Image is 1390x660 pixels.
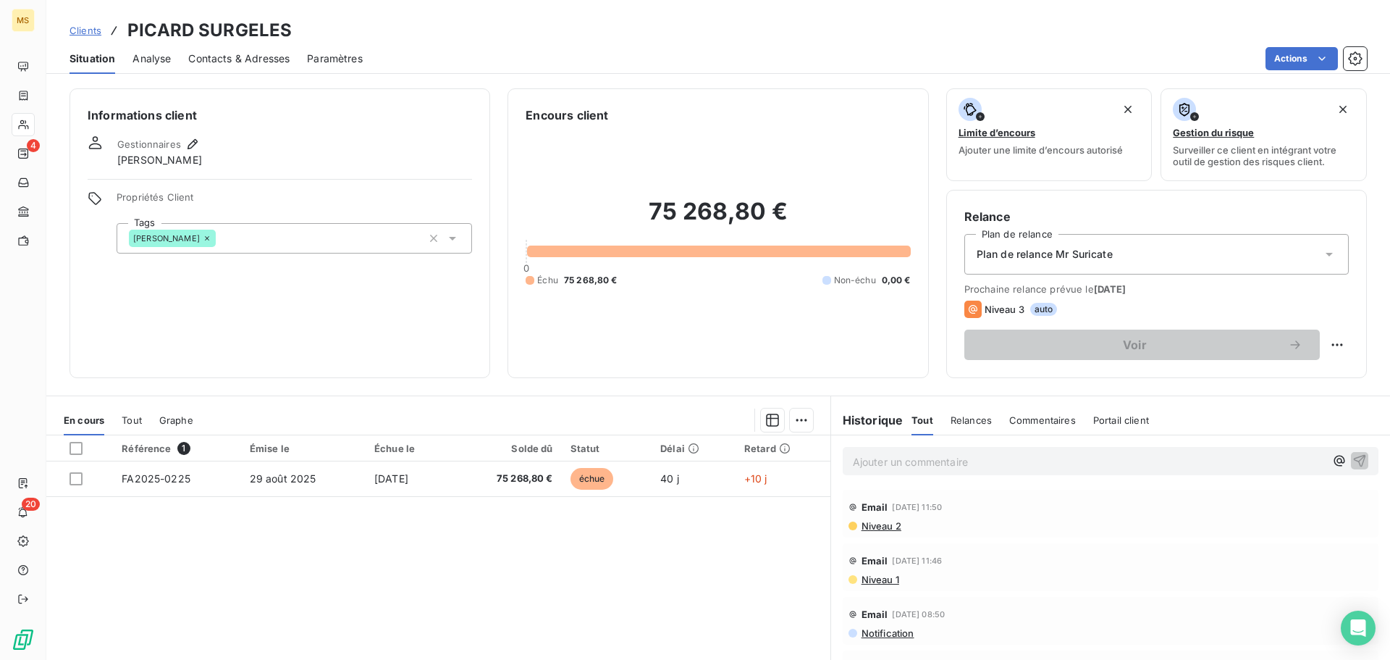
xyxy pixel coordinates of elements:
span: Niveau 2 [860,520,901,532]
div: MS [12,9,35,32]
span: Paramètres [307,51,363,66]
span: 75 268,80 € [564,274,618,287]
span: Prochaine relance prévue le [964,283,1349,295]
span: Limite d’encours [959,127,1035,138]
span: 20 [22,498,40,511]
button: Gestion du risqueSurveiller ce client en intégrant votre outil de gestion des risques client. [1161,88,1367,181]
h2: 75 268,80 € [526,197,910,241]
span: Voir [982,339,1288,351]
span: Surveiller ce client en intégrant votre outil de gestion des risques client. [1173,144,1355,167]
span: Contacts & Adresses [188,51,290,66]
span: 0,00 € [882,274,911,287]
span: 29 août 2025 [250,472,316,485]
span: En cours [64,414,104,426]
div: Solde dû [460,443,552,454]
div: Échue le [374,443,443,454]
span: Niveau 1 [860,574,899,585]
span: échue [570,468,614,490]
span: Relances [951,414,992,426]
span: [PERSON_NAME] [133,234,200,243]
span: Propriétés Client [117,191,472,212]
button: Limite d’encoursAjouter une limite d’encours autorisé [946,88,1153,181]
img: Logo LeanPay [12,628,35,651]
span: Ajouter une limite d’encours autorisé [959,144,1123,156]
span: [DATE] 08:50 [892,610,945,619]
span: Gestion du risque [1173,127,1254,138]
span: Email [862,501,888,513]
h3: PICARD SURGELES [127,17,292,43]
span: [DATE] 11:46 [892,556,942,565]
span: FA2025-0225 [122,472,190,485]
button: Actions [1265,47,1338,70]
span: Commentaires [1009,414,1076,426]
h6: Relance [964,208,1349,225]
h6: Encours client [526,106,608,124]
span: Email [862,555,888,567]
span: [DATE] [1094,283,1126,295]
span: [PERSON_NAME] [117,153,202,167]
span: 1 [177,442,190,455]
span: Tout [911,414,933,426]
span: Graphe [159,414,193,426]
span: Non-échu [834,274,876,287]
input: Ajouter une valeur [216,232,227,245]
div: Retard [744,443,822,454]
span: Plan de relance Mr Suricate [977,247,1113,262]
span: auto [1030,303,1058,316]
span: [DATE] 11:50 [892,503,942,511]
button: Voir [964,330,1320,360]
span: Gestionnaires [117,138,181,150]
span: [DATE] [374,472,408,485]
span: 4 [27,139,40,152]
h6: Historique [831,412,903,429]
span: 40 j [660,472,679,485]
span: 75 268,80 € [460,472,552,486]
span: +10 j [744,472,767,485]
span: Portail client [1093,414,1149,426]
a: Clients [69,23,101,38]
div: Émise le [250,443,357,454]
span: Situation [69,51,115,66]
h6: Informations client [88,106,472,124]
div: Open Intercom Messenger [1341,611,1376,646]
span: Tout [122,414,142,426]
span: Analyse [132,51,171,66]
span: Niveau 3 [985,304,1024,315]
span: Email [862,609,888,620]
span: Clients [69,25,101,36]
div: Délai [660,443,727,454]
span: 0 [523,262,529,274]
div: Statut [570,443,644,454]
span: Échu [537,274,558,287]
div: Référence [122,442,232,455]
span: Notification [860,627,914,639]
